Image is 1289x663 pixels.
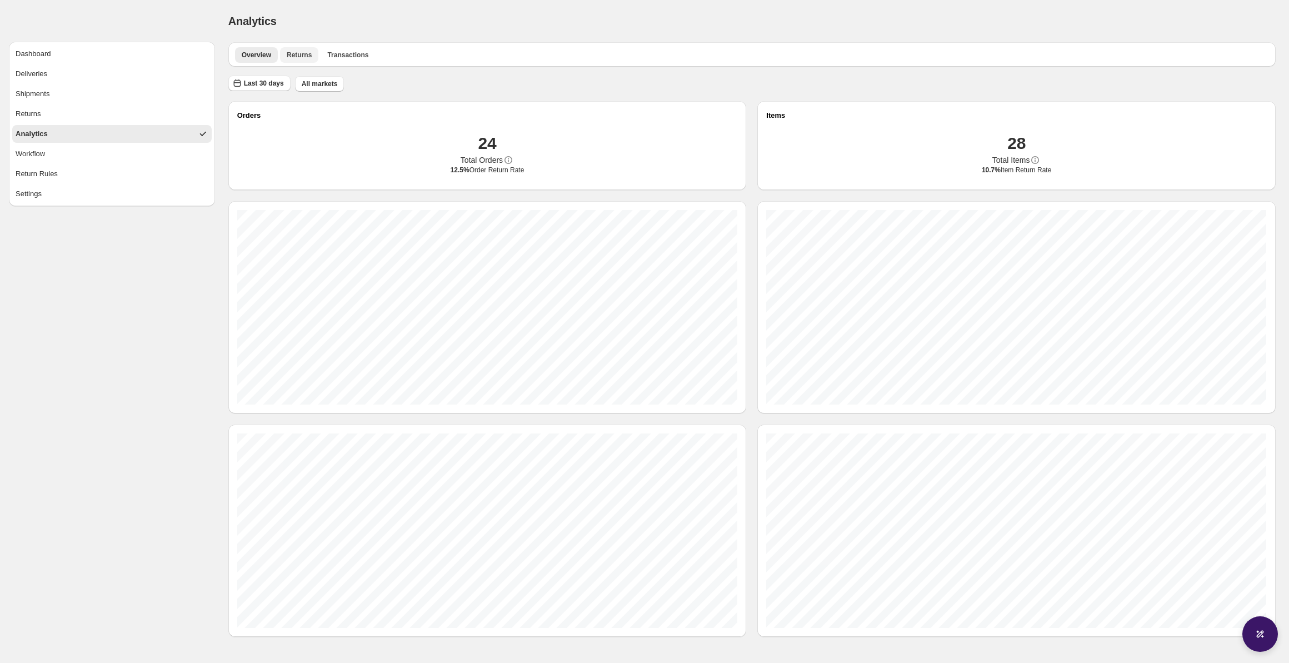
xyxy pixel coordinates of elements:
[12,125,212,143] button: Analytics
[12,165,212,183] button: Return Rules
[461,154,503,166] span: Total Orders
[302,79,338,88] span: All markets
[12,145,212,163] button: Workflow
[451,166,524,175] span: Order Return Rate
[287,51,312,59] span: Returns
[766,110,1267,121] h2: Items
[16,168,58,180] span: Return Rules
[16,148,45,159] span: Workflow
[244,79,284,88] span: Last 30 days
[451,166,469,174] span: 12.5%
[12,185,212,203] button: Settings
[982,166,1001,174] span: 10.7%
[16,188,42,200] span: Settings
[16,108,41,119] span: Returns
[16,88,49,99] span: Shipments
[16,128,48,139] span: Analytics
[295,76,344,92] button: All markets
[12,65,212,83] button: Deliveries
[1007,132,1026,154] h1: 28
[12,105,212,123] button: Returns
[982,166,1051,175] span: Item Return Rate
[228,76,291,91] button: Last 30 days
[16,68,47,79] span: Deliveries
[12,45,212,63] button: Dashboard
[228,15,277,27] span: Analytics
[237,110,738,121] h2: Orders
[242,51,271,59] span: Overview
[478,132,497,154] h1: 24
[327,51,368,59] span: Transactions
[992,154,1030,166] span: Total Items
[16,48,51,59] span: Dashboard
[12,85,212,103] button: Shipments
